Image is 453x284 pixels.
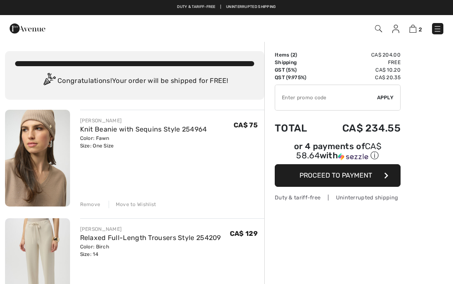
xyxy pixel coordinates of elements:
img: Menu [433,25,442,33]
a: Relaxed Full-Length Trousers Style 254209 [80,234,221,242]
td: CA$ 10.20 [320,66,401,74]
span: 2 [419,26,422,33]
div: or 4 payments of with [275,142,401,161]
a: Knit Beanie with Sequins Style 254964 [80,125,207,133]
div: or 4 payments ofCA$ 58.64withSezzle Click to learn more about Sezzle [275,142,401,164]
span: 2 [292,52,295,58]
div: Color: Birch Size: 14 [80,243,221,258]
a: 1ère Avenue [10,24,45,32]
td: Free [320,59,401,66]
td: GST (5%) [275,66,320,74]
img: My Info [392,25,399,33]
div: Duty & tariff-free | Uninterrupted shipping [275,194,401,201]
img: 1ère Avenue [10,20,45,37]
span: CA$ 129 [230,230,258,238]
td: CA$ 204.00 [320,51,401,59]
img: Shopping Bag [409,25,417,33]
a: Free Returns [253,4,281,10]
div: [PERSON_NAME] [80,225,221,233]
span: Apply [377,94,394,101]
div: Remove [80,201,101,208]
td: Total [275,114,320,142]
div: Color: Fawn Size: One Size [80,134,207,150]
img: Sezzle [338,153,368,160]
div: Move to Wishlist [109,201,156,208]
span: CA$ 58.64 [296,141,381,160]
input: Promo code [275,85,377,110]
button: Proceed to Payment [275,164,401,187]
span: CA$ 75 [234,121,258,129]
a: Free shipping on orders over $99 [172,4,242,10]
span: Proceed to Payment [299,171,372,179]
img: Knit Beanie with Sequins Style 254964 [5,110,70,207]
img: Search [375,25,382,32]
td: QST (9.975%) [275,74,320,81]
td: Items ( ) [275,51,320,59]
td: CA$ 234.55 [320,114,401,142]
img: Congratulation2.svg [41,73,57,90]
span: | [247,4,248,10]
td: Shipping [275,59,320,66]
div: Congratulations! Your order will be shipped for FREE! [15,73,254,90]
a: 2 [409,23,422,34]
div: [PERSON_NAME] [80,117,207,124]
td: CA$ 20.35 [320,74,401,81]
